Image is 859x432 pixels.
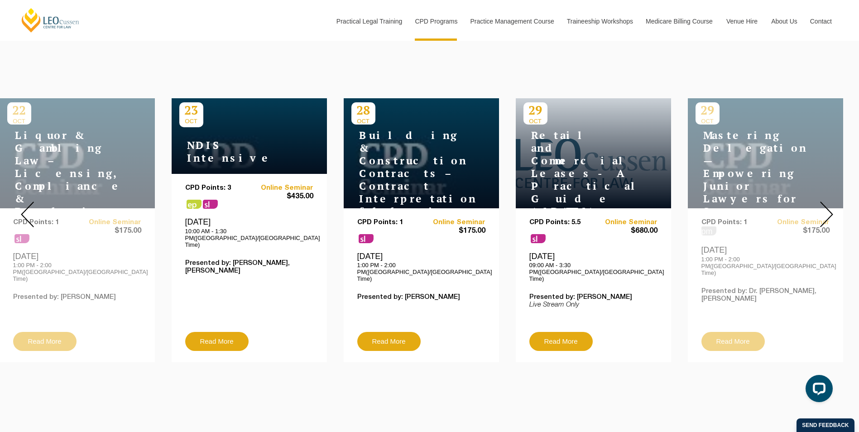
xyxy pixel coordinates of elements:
[529,332,593,351] a: Read More
[21,202,34,227] img: Prev
[179,118,203,125] span: OCT
[185,217,313,248] div: [DATE]
[357,251,485,282] div: [DATE]
[803,2,839,41] a: Contact
[639,2,720,41] a: Medicare Billing Course
[529,219,594,226] p: CPD Points: 5.5
[357,219,422,226] p: CPD Points: 1
[185,228,313,248] p: 10:00 AM - 1:30 PM([GEOGRAPHIC_DATA]/[GEOGRAPHIC_DATA] Time)
[531,234,546,243] span: sl
[179,139,293,164] h4: NDIS Intensive
[421,226,485,236] span: $175.00
[357,262,485,282] p: 1:00 PM - 2:00 PM([GEOGRAPHIC_DATA]/[GEOGRAPHIC_DATA] Time)
[593,219,657,226] a: Online Seminar
[798,371,836,409] iframe: LiveChat chat widget
[421,219,485,226] a: Online Seminar
[20,7,81,33] a: [PERSON_NAME] Centre for Law
[408,2,463,41] a: CPD Programs
[593,226,657,236] span: $680.00
[185,184,250,192] p: CPD Points: 3
[203,200,218,209] span: sl
[720,2,764,41] a: Venue Hire
[351,118,375,125] span: OCT
[357,332,421,351] a: Read More
[249,184,313,192] a: Online Seminar
[357,293,485,301] p: Presented by: [PERSON_NAME]
[529,301,657,309] p: Live Stream Only
[351,102,375,118] p: 28
[529,251,657,282] div: [DATE]
[529,262,657,282] p: 09:00 AM - 3:30 PM([GEOGRAPHIC_DATA]/[GEOGRAPHIC_DATA] Time)
[560,2,639,41] a: Traineeship Workshops
[187,200,202,209] span: ps
[764,2,803,41] a: About Us
[523,129,637,218] h4: Retail and Commercial Leases - A Practical Guide ([DATE])
[185,259,313,275] p: Presented by: [PERSON_NAME],[PERSON_NAME]
[523,102,547,118] p: 29
[359,234,374,243] span: sl
[249,192,313,202] span: $435.00
[529,293,657,301] p: Presented by: [PERSON_NAME]
[330,2,408,41] a: Practical Legal Training
[179,102,203,118] p: 23
[185,332,249,351] a: Read More
[351,129,465,230] h4: Building & Construction Contracts – Contract Interpretation following Pafburn
[464,2,560,41] a: Practice Management Course
[523,118,547,125] span: OCT
[820,202,833,227] img: Next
